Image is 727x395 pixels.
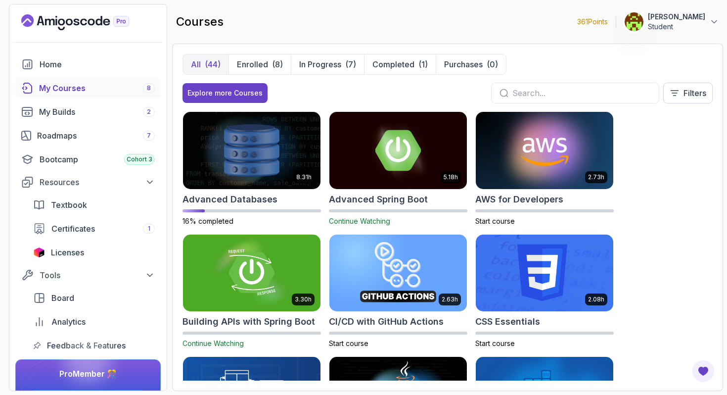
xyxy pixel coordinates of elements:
span: Certificates [51,223,95,235]
p: 361 Points [577,17,608,27]
p: 5.18h [444,173,458,181]
button: Tools [15,266,161,284]
span: 7 [147,132,151,140]
div: Tools [40,269,155,281]
a: certificates [27,219,161,239]
div: My Builds [39,106,155,118]
a: Landing page [21,14,152,30]
a: analytics [27,312,161,332]
p: 3.30h [295,296,312,303]
h2: AWS for Developers [475,193,563,206]
button: Explore more Courses [182,83,268,103]
span: Feedback & Features [47,340,126,351]
button: Enrolled(8) [228,54,291,74]
h2: CI/CD with GitHub Actions [329,315,444,329]
div: (1) [418,58,428,70]
p: Filters [683,87,706,99]
div: (0) [487,58,498,70]
a: feedback [27,336,161,355]
input: Search... [512,87,651,99]
p: 8.31h [296,173,312,181]
a: courses [15,78,161,98]
a: board [27,288,161,308]
a: bootcamp [15,149,161,169]
img: CSS Essentials card [476,235,613,312]
button: Filters [663,83,713,103]
a: textbook [27,195,161,215]
div: (8) [272,58,283,70]
a: roadmaps [15,126,161,146]
p: Purchases [444,58,483,70]
span: Start course [475,217,515,225]
div: Resources [40,176,155,188]
img: Advanced Databases card [183,112,320,189]
p: Completed [372,58,414,70]
span: 16% completed [182,217,233,225]
h2: CSS Essentials [475,315,540,329]
span: Start course [329,339,368,347]
h2: Building APIs with Spring Boot [182,315,315,329]
a: home [15,54,161,74]
button: Completed(1) [364,54,436,74]
div: Bootcamp [40,153,155,165]
button: Resources [15,173,161,191]
span: Licenses [51,247,84,258]
a: Advanced Spring Boot card5.18hAdvanced Spring BootContinue Watching [329,111,467,226]
a: builds [15,102,161,122]
p: In Progress [299,58,341,70]
img: jetbrains icon [33,247,45,257]
div: My Courses [39,82,155,94]
a: licenses [27,243,161,262]
img: AWS for Developers card [476,112,613,189]
button: user profile image[PERSON_NAME]Student [624,12,719,32]
h2: courses [176,14,224,30]
p: Enrolled [237,58,268,70]
span: Textbook [51,199,87,211]
img: user profile image [625,12,643,31]
span: 8 [147,84,151,92]
p: [PERSON_NAME] [648,12,705,22]
div: Roadmaps [37,130,155,142]
span: Analytics [51,316,86,328]
p: 2.08h [588,296,604,303]
p: 2.63h [442,296,458,303]
span: Continue Watching [182,339,244,347]
div: (7) [345,58,356,70]
a: Advanced Databases card8.31hAdvanced Databases16% completed [182,111,321,226]
h2: Advanced Spring Boot [329,193,428,206]
img: Advanced Spring Boot card [329,112,467,189]
button: Purchases(0) [436,54,506,74]
p: All [191,58,201,70]
span: 2 [147,108,151,116]
button: Open Feedback Button [691,359,715,383]
button: All(44) [183,54,228,74]
span: 1 [148,225,150,233]
div: Home [40,58,155,70]
span: Board [51,292,74,304]
img: Building APIs with Spring Boot card [183,235,320,312]
p: 2.73h [588,173,604,181]
a: Building APIs with Spring Boot card3.30hBuilding APIs with Spring BootContinue Watching [182,234,321,349]
div: Explore more Courses [187,88,263,98]
img: CI/CD with GitHub Actions card [329,235,467,312]
button: In Progress(7) [291,54,364,74]
div: (44) [205,58,221,70]
span: Start course [475,339,515,347]
span: Continue Watching [329,217,390,225]
p: Student [648,22,705,32]
h2: Advanced Databases [182,193,277,206]
span: Cohort 3 [127,155,152,163]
